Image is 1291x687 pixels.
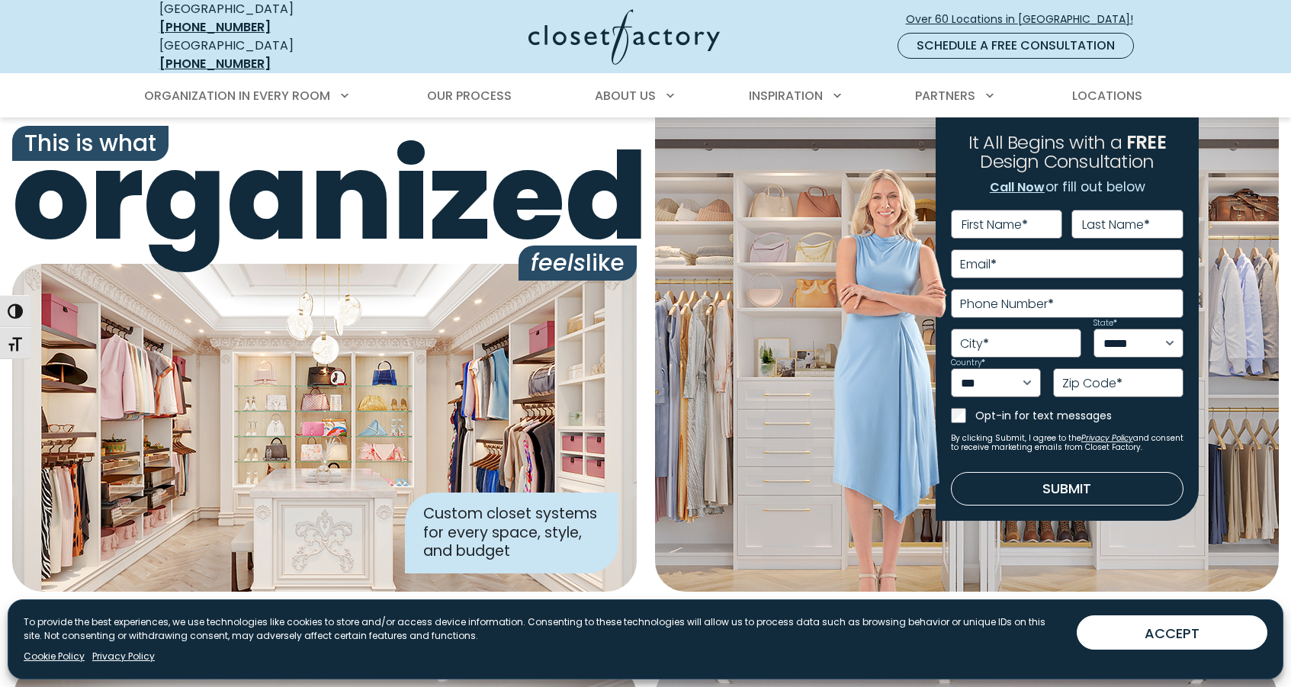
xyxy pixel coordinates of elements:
div: Custom closet systems for every space, style, and budget [405,493,618,573]
span: About Us [595,87,656,104]
p: To provide the best experiences, we use technologies like cookies to store and/or access device i... [24,615,1065,643]
span: organized [12,136,637,258]
nav: Primary Menu [133,75,1158,117]
a: Privacy Policy [92,650,155,663]
a: [PHONE_NUMBER] [159,18,271,36]
i: feels [531,246,586,279]
span: Partners [915,87,975,104]
a: Cookie Policy [24,650,85,663]
a: Schedule a Free Consultation [898,33,1134,59]
span: Locations [1072,87,1142,104]
span: like [519,246,637,281]
button: ACCEPT [1077,615,1267,650]
a: [PHONE_NUMBER] [159,55,271,72]
span: Inspiration [749,87,823,104]
a: Over 60 Locations in [GEOGRAPHIC_DATA]! [905,6,1146,33]
span: Our Process [427,87,512,104]
span: Organization in Every Room [144,87,330,104]
span: Over 60 Locations in [GEOGRAPHIC_DATA]! [906,11,1145,27]
img: Closet Factory designed closet [12,264,637,592]
div: [GEOGRAPHIC_DATA] [159,37,381,73]
img: Closet Factory Logo [528,9,720,65]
